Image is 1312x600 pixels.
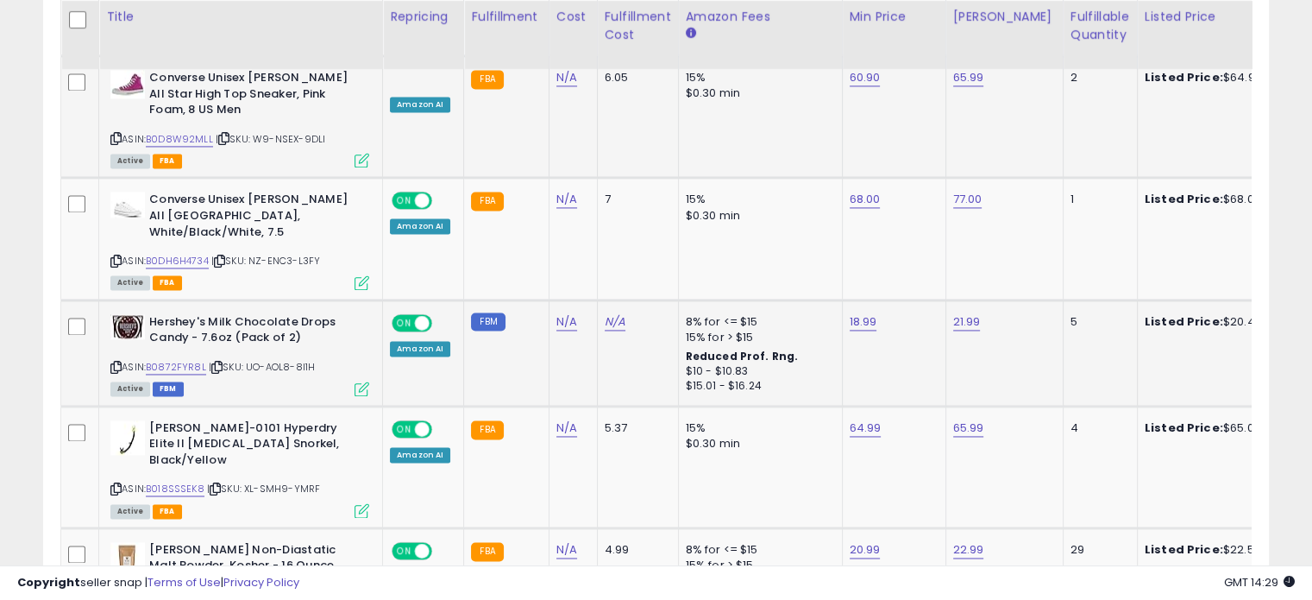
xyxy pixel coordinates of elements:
[153,504,182,519] span: FBA
[556,313,577,331] a: N/A
[605,313,625,331] a: N/A
[430,421,457,436] span: OFF
[686,208,829,224] div: $0.30 min
[1145,420,1223,436] b: Listed Price:
[149,314,359,351] b: Hershey's Milk Chocolate Drops Candy - 7.6oz (Pack of 2)
[146,254,209,268] a: B0DH6H4734
[686,192,829,207] div: 15%
[110,382,150,396] span: All listings currently available for purchase on Amazon
[1145,314,1288,330] div: $20.40
[390,97,450,112] div: Amazon AI
[686,349,799,363] b: Reduced Prof. Rng.
[686,314,829,330] div: 8% for <= $15
[471,542,503,561] small: FBA
[390,8,456,26] div: Repricing
[430,193,457,208] span: OFF
[686,379,829,394] div: $15.01 - $16.24
[110,542,145,577] img: 317n8ymay-L._SL40_.jpg
[110,70,369,166] div: ASIN:
[393,193,415,208] span: ON
[106,8,375,26] div: Title
[850,313,877,331] a: 18.99
[1145,69,1223,85] b: Listed Price:
[223,574,299,591] a: Privacy Policy
[1145,8,1294,26] div: Listed Price
[110,70,145,98] img: 418ze+aRBtL._SL40_.jpg
[390,447,450,463] div: Amazon AI
[471,70,503,89] small: FBA
[1145,70,1288,85] div: $64.90
[953,420,984,437] a: 65.99
[686,85,829,101] div: $0.30 min
[605,8,671,44] div: Fulfillment Cost
[153,382,184,396] span: FBM
[686,8,835,26] div: Amazon Fees
[149,70,359,123] b: Converse Unisex [PERSON_NAME] All Star High Top Sneaker, Pink Foam, 8 US Men
[686,26,696,41] small: Amazon Fees.
[110,420,145,455] img: 31aCcAX8PiL._SL40_.jpg
[17,575,299,591] div: seller snap | |
[110,192,369,287] div: ASIN:
[686,420,829,436] div: 15%
[686,542,829,558] div: 8% for <= $15
[149,420,359,473] b: [PERSON_NAME]-0101 Hyperdry Elite II [MEDICAL_DATA] Snorkel, Black/Yellow
[556,541,577,559] a: N/A
[1070,542,1124,558] div: 29
[148,574,221,591] a: Terms of Use
[850,541,881,559] a: 20.99
[850,69,881,86] a: 60.90
[1070,8,1130,44] div: Fulfillable Quantity
[471,192,503,211] small: FBA
[686,330,829,345] div: 15% for > $15
[17,574,80,591] strong: Copyright
[110,192,145,218] img: 210It7Jb3EL._SL40_.jpg
[216,132,325,146] span: | SKU: W9-NSEX-9DLI
[146,360,206,375] a: B0872FYR8L
[1070,314,1124,330] div: 5
[110,275,150,290] span: All listings currently available for purchase on Amazon
[146,132,213,147] a: B0D8W92MLL
[605,192,665,207] div: 7
[149,192,359,244] b: Converse Unisex [PERSON_NAME] All [GEOGRAPHIC_DATA], White/Black/White, 7.5
[686,364,829,379] div: $10 - $10.83
[556,69,577,86] a: N/A
[1070,70,1124,85] div: 2
[605,420,665,436] div: 5.37
[605,542,665,558] div: 4.99
[390,341,450,357] div: Amazon AI
[953,541,984,559] a: 22.99
[211,254,320,268] span: | SKU: NZ-ENC3-L3FY
[1070,192,1124,207] div: 1
[110,314,145,339] img: 41-sIMKeEKL._SL40_.jpg
[209,360,315,374] span: | SKU: UO-AOL8-8I1H
[953,8,1056,26] div: [PERSON_NAME]
[1145,192,1288,207] div: $68.00
[1224,574,1295,591] span: 2025-10-9 14:29 GMT
[686,70,829,85] div: 15%
[850,191,881,208] a: 68.00
[686,436,829,452] div: $0.30 min
[1145,542,1288,558] div: $22.52
[605,70,665,85] div: 6.05
[149,542,359,595] b: [PERSON_NAME] Non-Diastatic Malt Powder, Kosher - 16 Ounce Bag
[153,154,182,168] span: FBA
[953,69,984,86] a: 65.99
[110,420,369,516] div: ASIN:
[1145,313,1223,330] b: Listed Price:
[393,315,415,330] span: ON
[110,154,150,168] span: All listings currently available for purchase on Amazon
[471,313,505,331] small: FBM
[953,191,982,208] a: 77.00
[471,8,541,26] div: Fulfillment
[1145,191,1223,207] b: Listed Price:
[471,420,503,439] small: FBA
[146,482,204,496] a: B018SSSEK8
[953,313,981,331] a: 21.99
[393,421,415,436] span: ON
[430,315,457,330] span: OFF
[556,191,577,208] a: N/A
[207,482,320,496] span: | SKU: XL-SMH9-YMRF
[110,504,150,519] span: All listings currently available for purchase on Amazon
[556,8,590,26] div: Cost
[1070,420,1124,436] div: 4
